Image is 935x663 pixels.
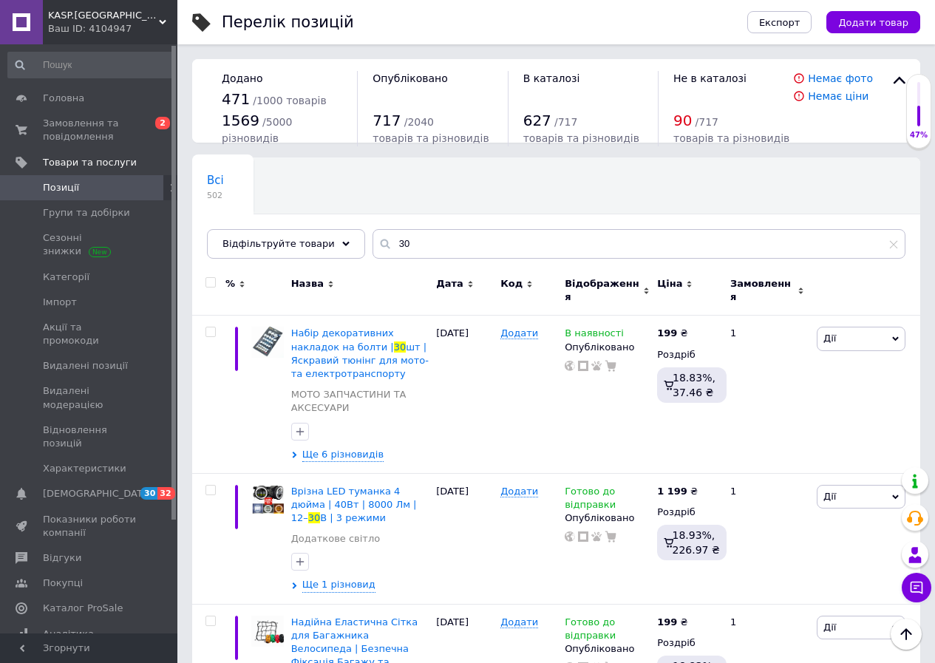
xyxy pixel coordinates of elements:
span: 90 [673,112,692,129]
span: Код [500,277,523,290]
span: Характеристики [43,462,126,475]
span: / 717 [554,116,577,128]
span: Показники роботи компанії [43,513,137,540]
span: 471 [222,90,250,108]
div: Роздріб [657,636,718,650]
div: Перелік позицій [222,15,354,30]
span: Відновлення позицій [43,424,137,450]
div: Роздріб [657,348,718,361]
div: ₴ [657,485,698,498]
div: Опубліковано [565,642,650,656]
div: Ваш ID: 4104947 [48,22,177,35]
span: Акції та промокоди [43,321,137,347]
span: Видалені позиції [43,359,128,373]
span: Ще 6 різновидів [302,448,384,462]
input: Пошук [7,52,174,78]
span: Експорт [759,17,800,28]
span: 502 [207,190,224,201]
img: Декоративные Накладки на Болты | 30 шт. Цветных заглушок для Вашего Мотоцикла и Скутера! [251,327,284,358]
span: Замовлення та повідомлення [43,117,137,143]
span: В каталозі [523,72,580,84]
b: 1 199 [657,486,687,497]
span: Аналітика [43,628,94,641]
span: / 717 [696,116,718,128]
button: Чат з покупцем [902,573,931,602]
span: 30 [394,341,407,353]
span: Відгуки [43,551,81,565]
span: % [225,277,235,290]
span: Додати [500,486,538,497]
button: Наверх [891,619,922,650]
span: Не в каталозі [673,72,747,84]
a: Врізна LED туманка 4 дюйма | 40Вт | 8000 Лм | 12–30В | 3 режими [291,486,417,523]
span: Групи та добірки [43,206,130,220]
div: 1 [721,473,813,604]
a: Додаткове світло [291,532,381,545]
span: Відображення [565,277,639,304]
div: Опубліковано [565,511,650,525]
span: Додано [222,72,262,84]
span: Дата [436,277,463,290]
span: Відфільтруйте товари [222,238,335,249]
span: шт | Яскравий тюнінг для мото- та електротранспорту [291,341,429,379]
span: / 1000 товарів [253,95,326,106]
div: ₴ [657,616,687,629]
div: ₴ [657,327,687,340]
span: Дії [823,333,836,344]
span: 627 [523,112,551,129]
button: Експорт [747,11,812,33]
span: Додати [500,616,538,628]
span: 717 [373,112,401,129]
div: 1 [721,316,813,473]
div: Автозаповнення характеристик [192,214,394,271]
span: Замовлення [730,277,794,304]
b: 199 [657,616,677,628]
span: Товари та послуги [43,156,137,169]
span: В наявності [565,327,624,343]
span: 30 [308,512,321,523]
span: 18.83%, 37.46 ₴ [673,372,715,398]
span: товарів та різновидів [523,132,639,144]
div: [DATE] [432,316,497,473]
span: товарів та різновидів [373,132,489,144]
span: 2 [155,117,170,129]
span: товарів та різновидів [673,132,789,144]
span: Додати [500,327,538,339]
img: Надежная Эластичная Сетка для Багажника Велосипеда | Безопасная Фиксация Багажу и Шлема! [251,616,284,647]
div: 47% [907,130,931,140]
span: Каталог ProSale [43,602,123,615]
span: [DEMOGRAPHIC_DATA] [43,487,152,500]
input: Пошук по назві позиції, артикулу і пошуковим запитам [373,229,905,259]
span: Дії [823,491,836,502]
div: [DATE] [432,473,497,604]
span: Видалені модерацією [43,384,137,411]
span: Головна [43,92,84,105]
img: Врезная LED туманка 4 дюйма | 40Вт | 8000 Лм | 12–30В | 3 режима [251,485,284,514]
a: МОТО ЗАПЧАСТИНИ ТА АКСЕСУАРИ [291,388,429,415]
a: Немає фото [808,72,873,84]
span: Всі [207,174,224,187]
b: 199 [657,327,677,339]
button: Додати товар [826,11,920,33]
span: 32 [157,487,174,500]
span: Імпорт [43,296,77,309]
span: Категорії [43,271,89,284]
span: Покупці [43,577,83,590]
a: Набір декоративних накладок на болти |30шт | Яскравий тюнінг для мото- та електротранспорту [291,327,429,379]
span: Опубліковано [373,72,448,84]
span: Ціна [657,277,682,290]
span: Дії [823,622,836,633]
div: Опубліковано [565,341,650,354]
span: В | 3 режими [320,512,386,523]
a: Немає ціни [808,90,868,102]
span: Набір декоративних накладок на болти | [291,327,394,352]
span: Позиції [43,181,79,194]
span: 18.93%, 226.97 ₴ [672,529,719,556]
span: Врізна LED туманка 4 дюйма | 40Вт | 8000 Лм | 12– [291,486,417,523]
span: Сезонні знижки [43,231,137,258]
span: Додати товар [838,17,908,28]
span: / 2040 [404,116,434,128]
span: Готово до відправки [565,486,616,514]
span: KASP.UKRAINE [48,9,159,22]
div: Роздріб [657,506,718,519]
